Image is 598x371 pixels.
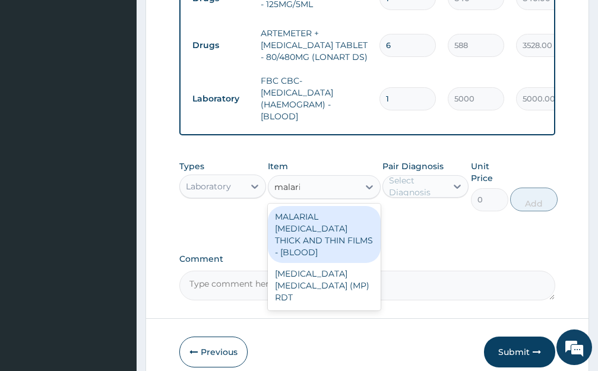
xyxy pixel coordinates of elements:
button: Add [510,188,558,211]
img: d_794563401_company_1708531726252_794563401 [22,59,48,89]
span: We're online! [69,110,164,230]
td: Laboratory [186,88,255,110]
label: Item [268,160,288,172]
div: MALARIAL [MEDICAL_DATA] THICK AND THIN FILMS - [BLOOD] [268,206,381,263]
label: Pair Diagnosis [382,160,444,172]
button: Submit [484,337,555,367]
div: Chat with us now [62,66,200,82]
td: ARTEMETER + [MEDICAL_DATA] TABLET - 80/480MG (LONART DS) [255,21,374,69]
div: [MEDICAL_DATA] [MEDICAL_DATA] (MP) RDT [268,263,381,308]
label: Unit Price [471,160,508,184]
div: Laboratory [186,180,231,192]
textarea: Type your message and hit 'Enter' [6,246,226,287]
label: Comment [179,254,555,264]
td: Drugs [186,34,255,56]
button: Previous [179,337,248,367]
label: Types [179,161,204,172]
td: FBC CBC-[MEDICAL_DATA] (HAEMOGRAM) - [BLOOD] [255,69,374,128]
div: Select Diagnosis [389,175,446,198]
div: Minimize live chat window [195,6,223,34]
